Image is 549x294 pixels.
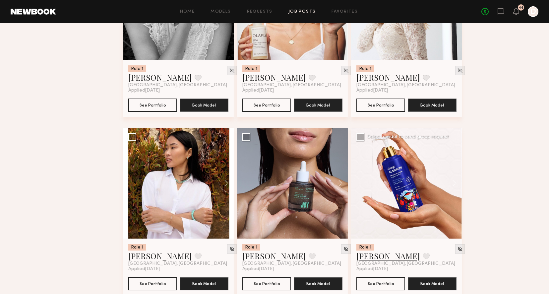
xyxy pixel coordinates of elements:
[356,251,420,261] a: [PERSON_NAME]
[128,83,227,88] span: [GEOGRAPHIC_DATA], [GEOGRAPHIC_DATA]
[247,10,273,14] a: Requests
[128,277,177,290] button: See Portfolio
[288,10,316,14] a: Job Posts
[408,102,457,108] a: Book Model
[242,277,291,290] button: See Portfolio
[229,246,235,252] img: Unhide Model
[180,99,228,112] button: Book Model
[408,280,457,286] a: Book Model
[356,83,455,88] span: [GEOGRAPHIC_DATA], [GEOGRAPHIC_DATA]
[242,83,341,88] span: [GEOGRAPHIC_DATA], [GEOGRAPHIC_DATA]
[180,102,228,108] a: Book Model
[518,6,523,10] div: 46
[368,135,449,139] div: Select model to send group request
[343,68,349,73] img: Unhide Model
[180,280,228,286] a: Book Model
[242,261,341,266] span: [GEOGRAPHIC_DATA], [GEOGRAPHIC_DATA]
[211,10,231,14] a: Models
[457,68,463,73] img: Unhide Model
[356,99,405,112] button: See Portfolio
[356,277,405,290] button: See Portfolio
[528,6,538,17] a: D
[180,10,195,14] a: Home
[128,244,146,251] div: Role 1
[356,266,457,272] div: Applied [DATE]
[294,102,342,108] a: Book Model
[294,277,342,290] button: Book Model
[356,88,457,93] div: Applied [DATE]
[128,266,228,272] div: Applied [DATE]
[242,65,260,72] div: Role 1
[242,251,306,261] a: [PERSON_NAME]
[242,72,306,83] a: [PERSON_NAME]
[229,68,235,73] img: Unhide Model
[356,244,374,251] div: Role 1
[128,88,228,93] div: Applied [DATE]
[242,244,260,251] div: Role 1
[180,277,228,290] button: Book Model
[294,99,342,112] button: Book Model
[332,10,358,14] a: Favorites
[294,280,342,286] a: Book Model
[128,72,192,83] a: [PERSON_NAME]
[128,65,146,72] div: Role 1
[356,261,455,266] span: [GEOGRAPHIC_DATA], [GEOGRAPHIC_DATA]
[242,99,291,112] button: See Portfolio
[128,99,177,112] button: See Portfolio
[356,72,420,83] a: [PERSON_NAME]
[242,88,342,93] div: Applied [DATE]
[457,246,463,252] img: Unhide Model
[128,251,192,261] a: [PERSON_NAME]
[408,99,457,112] button: Book Model
[356,65,374,72] div: Role 1
[343,246,349,252] img: Unhide Model
[128,261,227,266] span: [GEOGRAPHIC_DATA], [GEOGRAPHIC_DATA]
[408,277,457,290] button: Book Model
[242,266,342,272] div: Applied [DATE]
